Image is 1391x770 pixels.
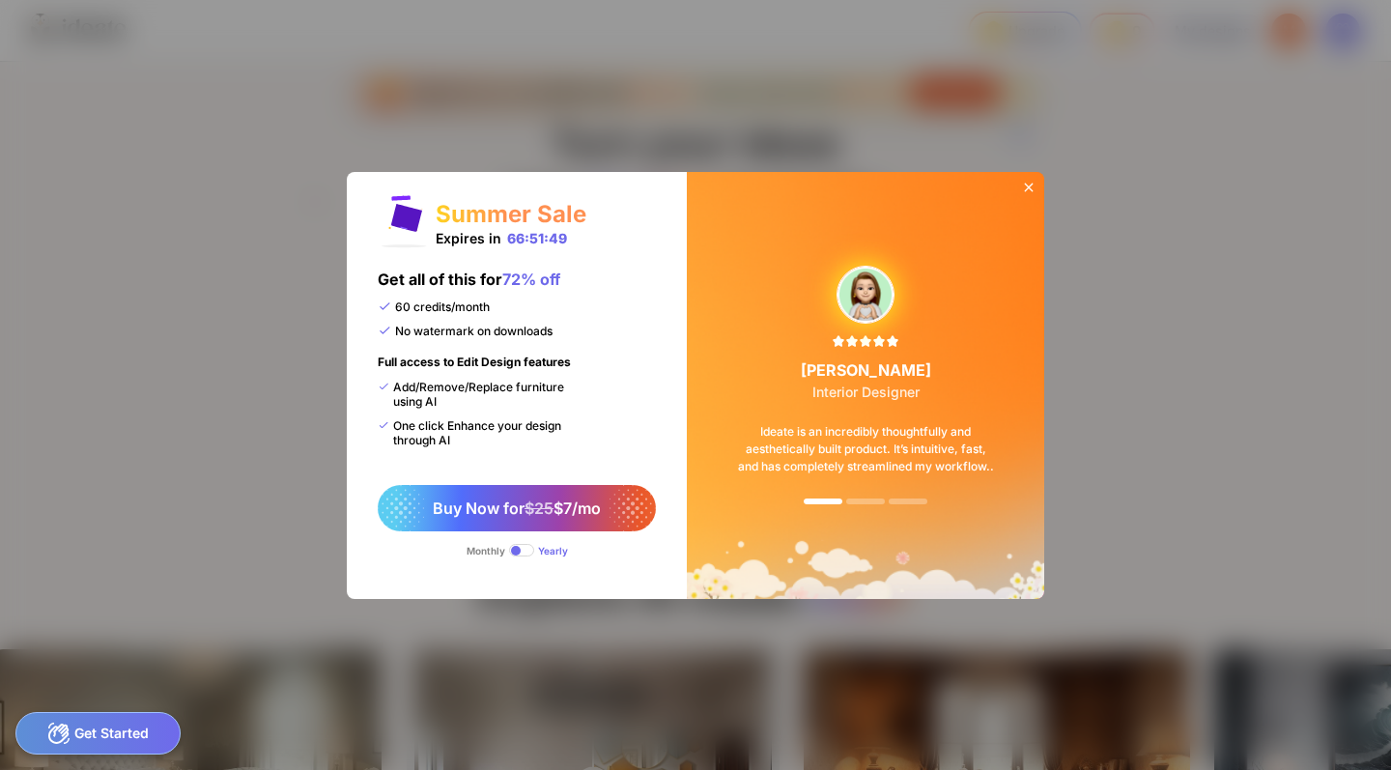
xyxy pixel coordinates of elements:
[538,545,568,556] div: Yearly
[378,270,560,299] div: Get all of this for
[378,380,583,409] div: Add/Remove/Replace furniture using AI
[502,270,560,289] span: 72% off
[467,545,505,556] div: Monthly
[378,324,553,338] div: No watermark on downloads
[436,200,586,228] div: Summer Sale
[687,172,1044,599] img: summerSaleBg.png
[433,499,601,518] span: Buy Now for $7/mo
[525,499,554,518] span: $25
[801,360,931,400] div: [PERSON_NAME]
[378,299,490,314] div: 60 credits/month
[812,384,920,400] span: Interior Designer
[378,355,571,380] div: Full access to Edit Design features
[15,712,181,755] div: Get Started
[378,418,583,447] div: One click Enhance your design through AI
[436,230,567,246] div: Expires in
[507,230,567,246] div: 66:51:49
[837,267,894,323] img: upgradeReviewAvtar-3.png
[711,400,1020,499] div: Ideate is an incredibly thoughtfully and aesthetically built product. It’s intuitive, fast, and h...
